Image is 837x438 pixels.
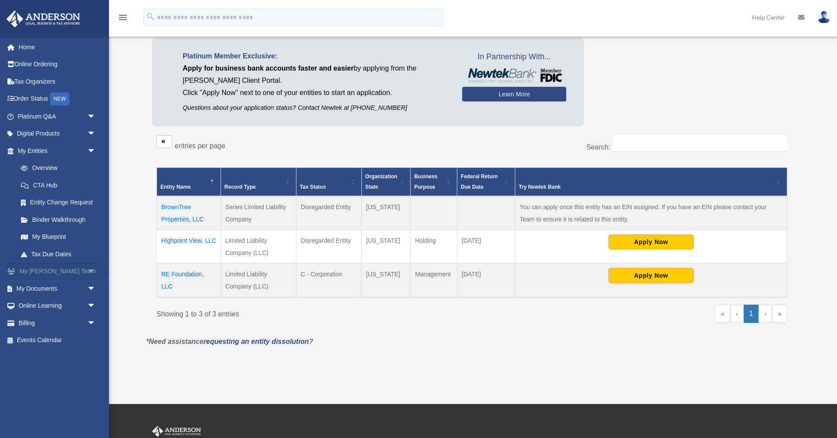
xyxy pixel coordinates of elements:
[6,38,109,56] a: Home
[296,230,361,263] td: Disregarded Entity
[361,196,410,230] td: [US_STATE]
[221,196,296,230] td: Series Limited Liability Company
[160,184,191,190] span: Entity Name
[183,50,449,62] p: Platinum Member Exclusive:
[6,297,109,315] a: Online Learningarrow_drop_down
[6,142,105,160] a: My Entitiesarrow_drop_down
[118,12,128,23] i: menu
[225,184,256,190] span: Record Type
[609,234,694,249] button: Apply Now
[772,305,787,323] a: Last
[183,102,449,113] p: Questions about your application status? Contact Newtek at [PHONE_NUMBER]
[411,230,457,263] td: Holding
[457,230,515,263] td: [DATE]
[6,90,109,108] a: Order StatusNEW
[519,182,774,192] div: Try Newtek Bank
[457,263,515,297] td: [DATE]
[221,263,296,297] td: Limited Liability Company (LLC)
[296,167,361,196] th: Tax Status: Activate to sort
[50,92,69,105] div: NEW
[221,230,296,263] td: Limited Liability Company (LLC)
[6,263,109,280] a: My [PERSON_NAME] Teamarrow_drop_down
[157,167,221,196] th: Entity Name: Activate to invert sorting
[462,87,566,102] a: Learn More
[6,56,109,73] a: Online Ordering
[361,230,410,263] td: [US_STATE]
[411,167,457,196] th: Business Purpose: Activate to sort
[12,177,105,194] a: CTA Hub
[730,305,744,323] a: Previous
[12,211,105,228] a: Binder Walkthrough
[609,268,694,283] button: Apply Now
[87,108,105,126] span: arrow_drop_down
[87,280,105,298] span: arrow_drop_down
[221,167,296,196] th: Record Type: Activate to sort
[4,10,83,27] img: Anderson Advisors Platinum Portal
[87,125,105,143] span: arrow_drop_down
[515,167,787,196] th: Try Newtek Bank : Activate to sort
[515,196,787,230] td: You can apply once this entity has an EIN assigned. If you have an EIN please contact your Team t...
[146,12,155,21] i: search
[118,15,128,23] a: menu
[6,332,109,349] a: Events Calendar
[715,305,730,323] a: First
[12,194,105,211] a: Entity Change Request
[457,167,515,196] th: Federal Return Due Date: Activate to sort
[759,305,772,323] a: Next
[183,87,449,99] p: Click "Apply Now" next to one of your entities to start an application.
[6,73,109,90] a: Tax Organizers
[157,305,466,320] div: Showing 1 to 3 of 3 entries
[12,160,100,177] a: Overview
[365,173,397,190] span: Organization State
[175,142,225,149] label: entries per page
[296,196,361,230] td: Disregarded Entity
[361,167,410,196] th: Organization State: Activate to sort
[157,196,221,230] td: BrownTree Properties, LLC
[817,11,830,24] img: User Pic
[6,125,109,143] a: Digital Productsarrow_drop_down
[150,426,203,437] img: Anderson Advisors Platinum Portal
[6,314,109,332] a: Billingarrow_drop_down
[12,245,105,263] a: Tax Due Dates
[87,314,105,332] span: arrow_drop_down
[87,263,105,281] span: arrow_drop_down
[744,305,759,323] a: 1
[6,280,109,297] a: My Documentsarrow_drop_down
[183,65,354,72] span: Apply for business bank accounts faster and easier
[411,263,457,297] td: Management
[12,228,105,246] a: My Blueprint
[586,143,610,151] label: Search:
[6,108,109,125] a: Platinum Q&Aarrow_drop_down
[87,142,105,160] span: arrow_drop_down
[300,184,326,190] span: Tax Status
[87,297,105,315] span: arrow_drop_down
[466,68,562,82] img: NewtekBankLogoSM.png
[462,50,566,64] span: In Partnership With...
[157,230,221,263] td: Highpoint View, LLC
[361,263,410,297] td: [US_STATE]
[157,263,221,297] td: RE Foundation, LLC
[414,173,437,190] span: Business Purpose
[296,263,361,297] td: C - Corporation
[146,338,313,345] em: *Need assistance ?
[204,338,309,345] a: requesting an entity dissolution
[183,62,449,87] p: by applying from the [PERSON_NAME] Client Portal.
[461,173,498,190] span: Federal Return Due Date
